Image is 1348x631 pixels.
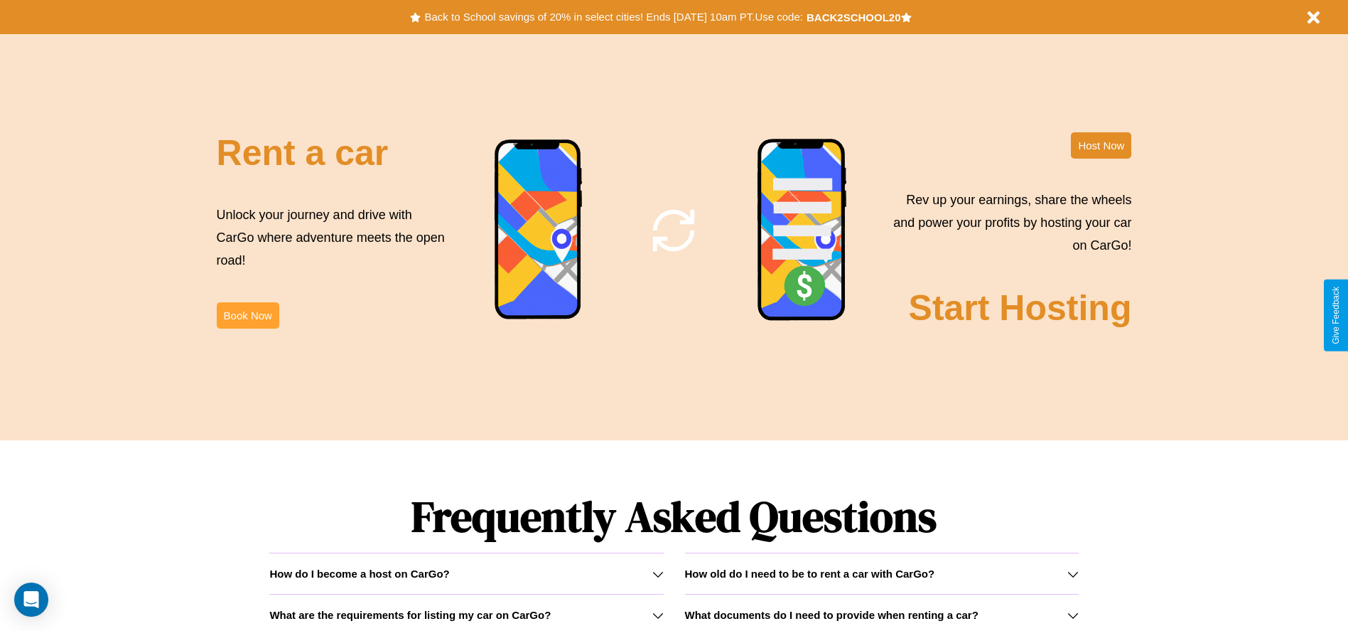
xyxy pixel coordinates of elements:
[757,138,848,323] img: phone
[14,583,48,617] div: Open Intercom Messenger
[269,609,551,621] h3: What are the requirements for listing my car on CarGo?
[494,139,583,322] img: phone
[217,302,279,329] button: Book Now
[1331,287,1341,344] div: Give Feedback
[685,609,978,621] h3: What documents do I need to provide when renting a car?
[909,287,1132,329] h2: Start Hosting
[885,189,1131,258] p: Rev up your earnings, share the wheels and power your profits by hosting your car on CarGo!
[807,11,901,23] b: BACK2SCHOOL20
[269,480,1078,553] h1: Frequently Asked Questions
[685,568,935,580] h3: How old do I need to be to rent a car with CarGo?
[1071,132,1131,159] button: Host Now
[217,203,450,272] p: Unlock your journey and drive with CarGo where adventure meets the open road!
[421,7,806,27] button: Back to School savings of 20% in select cities! Ends [DATE] 10am PT.Use code:
[269,568,449,580] h3: How do I become a host on CarGo?
[217,132,389,174] h2: Rent a car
